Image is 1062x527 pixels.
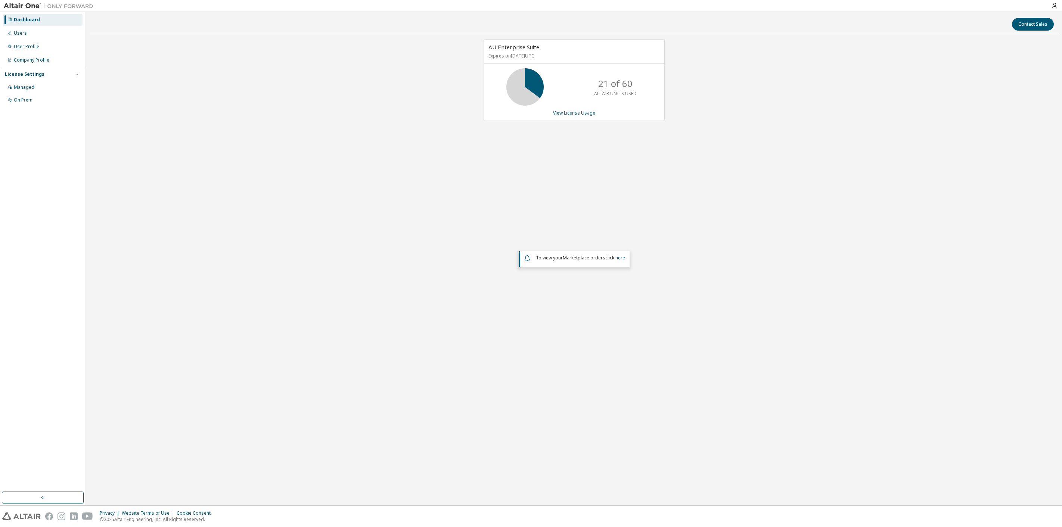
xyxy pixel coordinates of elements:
div: Cookie Consent [177,510,215,516]
img: youtube.svg [82,512,93,520]
img: Altair One [4,2,97,10]
div: Website Terms of Use [122,510,177,516]
img: linkedin.svg [70,512,78,520]
div: Dashboard [14,17,40,23]
div: Users [14,30,27,36]
button: Contact Sales [1012,18,1054,31]
p: ALTAIR UNITS USED [594,90,637,97]
div: Managed [14,84,34,90]
div: Privacy [100,510,122,516]
img: instagram.svg [58,512,65,520]
div: Company Profile [14,57,49,63]
p: Expires on [DATE] UTC [488,53,658,59]
a: here [615,255,625,261]
a: View License Usage [553,110,595,116]
div: License Settings [5,71,44,77]
p: © 2025 Altair Engineering, Inc. All Rights Reserved. [100,516,215,523]
img: facebook.svg [45,512,53,520]
span: AU Enterprise Suite [488,43,539,51]
div: On Prem [14,97,32,103]
div: User Profile [14,44,39,50]
img: altair_logo.svg [2,512,41,520]
span: To view your click [536,255,625,261]
p: 21 of 60 [598,77,633,90]
em: Marketplace orders [563,255,605,261]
